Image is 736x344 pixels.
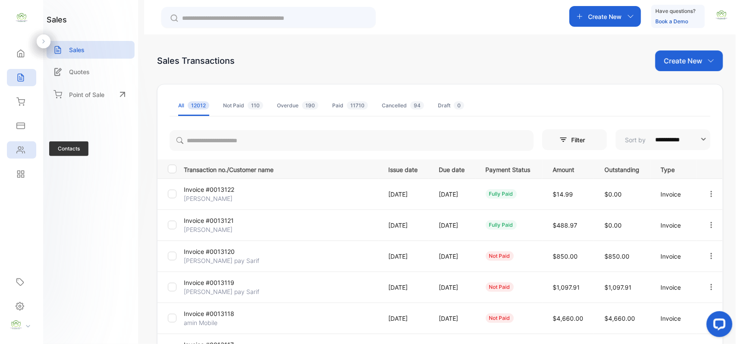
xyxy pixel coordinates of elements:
[661,283,689,292] p: Invoice
[486,313,514,323] div: not paid
[178,102,209,109] div: All
[700,308,736,344] iframe: LiveChat chat widget
[47,14,67,25] h1: sales
[184,318,248,327] p: amin Mobile
[604,284,632,291] span: $1,097.91
[616,129,711,150] button: Sort by
[486,251,514,261] div: not paid
[588,12,622,21] p: Create New
[389,163,421,174] p: Issue date
[604,191,622,198] span: $0.00
[661,314,689,323] p: Invoice
[486,163,535,174] p: Payment Status
[184,216,248,225] p: Invoice #0013121
[47,85,135,104] a: Point of Sale
[454,101,464,109] span: 0
[277,102,318,109] div: Overdue
[439,314,468,323] p: [DATE]
[49,141,88,156] span: Contacts
[157,54,235,67] div: Sales Transactions
[184,287,259,296] p: [PERSON_NAME] pay Sarif
[553,163,587,174] p: Amount
[184,225,248,234] p: [PERSON_NAME]
[389,252,421,261] p: [DATE]
[655,50,723,71] button: Create New
[332,102,368,109] div: Paid
[664,56,702,66] p: Create New
[410,101,424,109] span: 94
[184,309,248,318] p: Invoice #0013118
[661,252,689,261] p: Invoice
[715,9,728,22] img: avatar
[389,221,421,230] p: [DATE]
[486,282,514,292] div: not paid
[439,190,468,199] p: [DATE]
[553,284,580,291] span: $1,097.91
[15,11,28,24] img: logo
[69,67,90,76] p: Quotes
[661,221,689,230] p: Invoice
[439,283,468,292] p: [DATE]
[438,102,464,109] div: Draft
[184,194,248,203] p: [PERSON_NAME]
[439,221,468,230] p: [DATE]
[604,222,622,229] span: $0.00
[9,319,22,331] img: profile
[302,101,318,109] span: 190
[604,253,629,260] span: $850.00
[69,90,104,99] p: Point of Sale
[184,256,259,265] p: [PERSON_NAME] pay Sarif
[656,7,696,16] p: Have questions?
[382,102,424,109] div: Cancelled
[439,252,468,261] p: [DATE]
[347,101,368,109] span: 11710
[625,135,646,144] p: Sort by
[47,41,135,59] a: Sales
[223,102,263,109] div: Not Paid
[389,283,421,292] p: [DATE]
[439,163,468,174] p: Due date
[389,190,421,199] p: [DATE]
[184,247,248,256] p: Invoice #0013120
[604,315,635,322] span: $4,660.00
[184,185,248,194] p: Invoice #0013122
[47,63,135,81] a: Quotes
[604,163,643,174] p: Outstanding
[553,191,573,198] span: $14.99
[661,163,689,174] p: Type
[188,101,209,109] span: 12012
[184,278,248,287] p: Invoice #0013119
[553,315,583,322] span: $4,660.00
[656,18,689,25] a: Book a Demo
[715,6,728,27] button: avatar
[69,45,85,54] p: Sales
[569,6,641,27] button: Create New
[486,220,517,230] div: fully paid
[553,253,578,260] span: $850.00
[248,101,263,109] span: 110
[184,163,378,174] p: Transaction no./Customer name
[553,222,577,229] span: $488.97
[486,189,517,199] div: fully paid
[661,190,689,199] p: Invoice
[389,314,421,323] p: [DATE]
